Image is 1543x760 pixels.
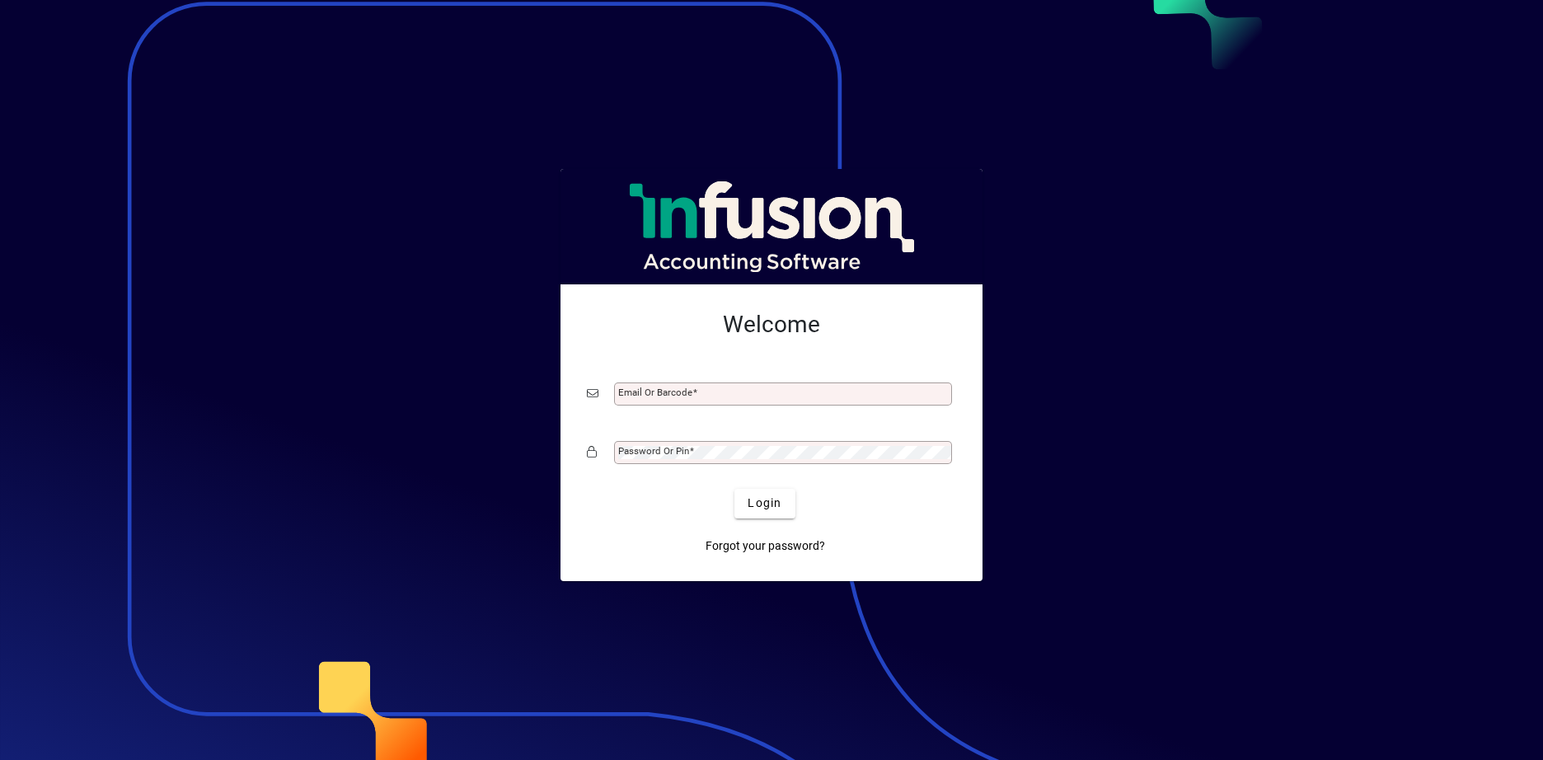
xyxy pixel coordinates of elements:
[618,445,689,457] mat-label: Password or Pin
[748,495,781,512] span: Login
[587,311,956,339] h2: Welcome
[699,532,832,561] a: Forgot your password?
[734,489,795,518] button: Login
[706,537,825,555] span: Forgot your password?
[618,387,692,398] mat-label: Email or Barcode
